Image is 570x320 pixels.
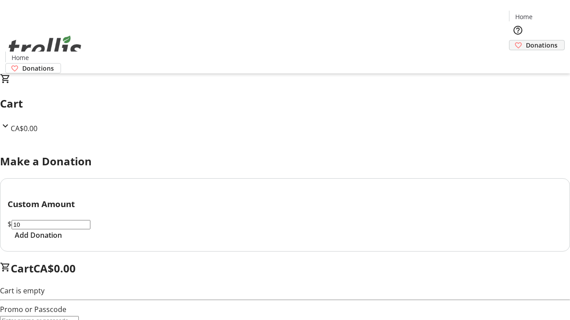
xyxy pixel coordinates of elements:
span: $ [8,219,12,229]
span: Donations [22,64,54,73]
button: Help [509,21,527,39]
span: Add Donation [15,230,62,240]
span: Home [515,12,533,21]
button: Cart [509,50,527,68]
button: Add Donation [8,230,69,240]
span: Home [12,53,29,62]
span: CA$0.00 [11,124,37,133]
h3: Custom Amount [8,198,562,210]
a: Donations [509,40,565,50]
input: Donation Amount [12,220,90,229]
span: CA$0.00 [33,261,76,276]
a: Donations [5,63,61,73]
a: Home [6,53,34,62]
span: Donations [526,40,558,50]
a: Home [509,12,538,21]
img: Orient E2E Organization FpTSwFFZlG's Logo [5,26,85,70]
